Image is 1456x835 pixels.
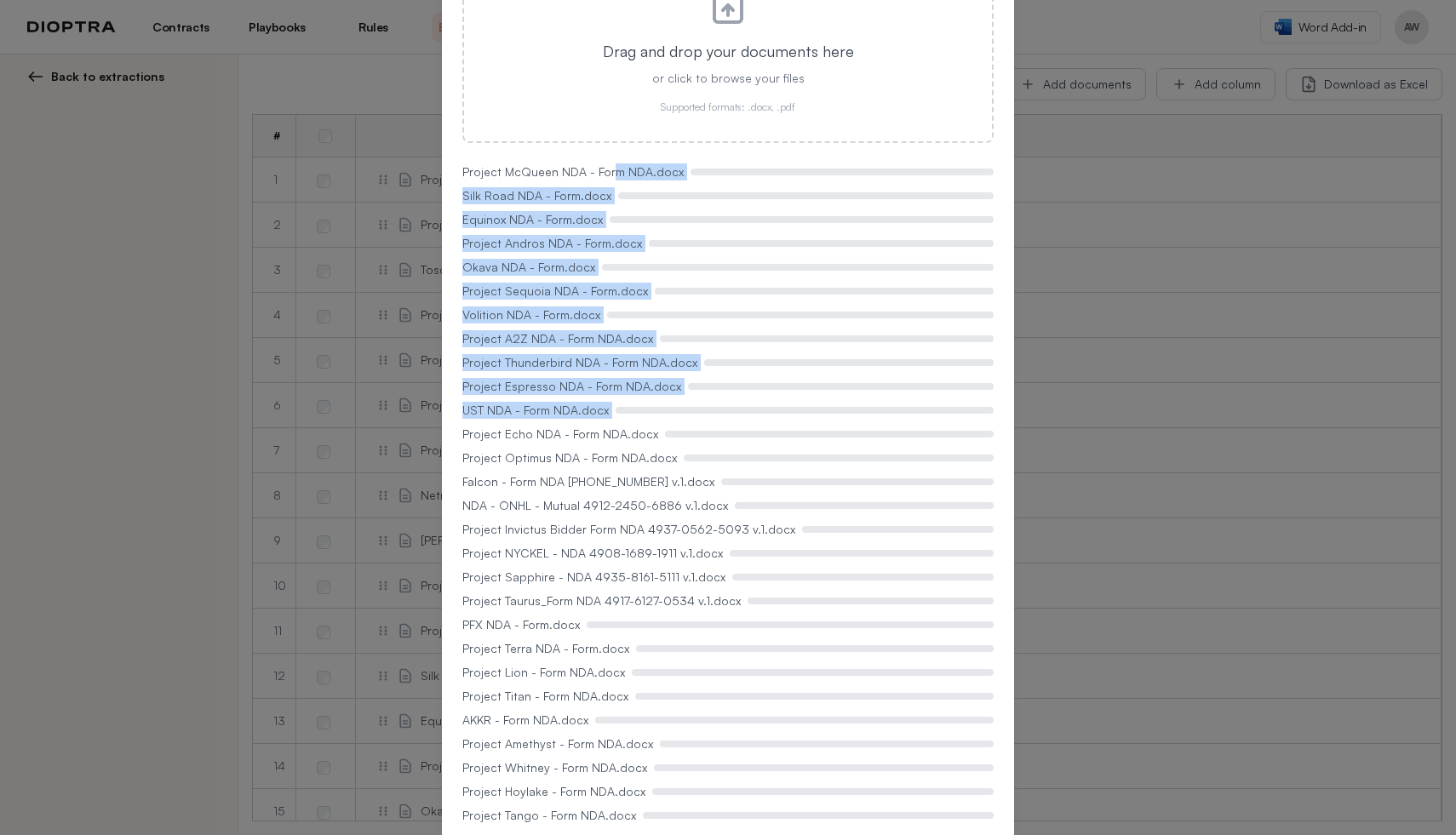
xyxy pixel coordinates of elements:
span: NDA - ONHL - Mutual 4912-2450-6886 v.1.docx [462,497,728,514]
span: Falcon - Form NDA [PHONE_NUMBER] v.1.docx [462,473,714,490]
span: Volition NDA - Form.docx [462,306,600,323]
span: Project Espresso NDA - Form NDA.docx [462,378,681,395]
span: PFX NDA - Form.docx [462,616,580,633]
span: Project Invictus Bidder Form NDA 4937-0562-5093 v.1.docx [462,521,795,538]
span: Project Sequoia NDA - Form.docx [462,283,648,300]
span: Project Amethyst - Form NDA.docx [462,735,653,752]
span: Project McQueen NDA - Form NDA.docx [462,163,684,180]
span: Project Tango - Form NDA.docx [462,807,636,824]
span: AKKR - Form NDA.docx [462,712,588,729]
p: Supported formats: .docx, .pdf [491,100,965,114]
span: Project NYCKEL - NDA 4908-1689-1911 v.1.docx [462,545,723,562]
span: Project Thunderbird NDA - Form NDA.docx [462,354,697,371]
span: Silk Road NDA - Form.docx [462,187,611,204]
span: Okava NDA - Form.docx [462,259,595,276]
span: Project A2Z NDA - Form NDA.docx [462,330,653,347]
span: Project Whitney - Form NDA.docx [462,759,647,776]
span: Project Taurus_Form NDA 4917-6127-0534 v.1.docx [462,592,741,609]
span: Project Hoylake - Form NDA.docx [462,783,645,800]
span: Project Terra NDA - Form.docx [462,640,629,657]
span: Equinox NDA - Form.docx [462,211,603,228]
span: Project Lion - Form NDA.docx [462,664,625,681]
span: Project Optimus NDA - Form NDA.docx [462,449,677,466]
p: or click to browse your files [491,70,965,87]
span: Project Andros NDA - Form.docx [462,235,642,252]
span: Project Sapphire - NDA 4935-8161-5111 v.1.docx [462,569,725,586]
span: Project Titan - Form NDA.docx [462,688,628,705]
span: UST NDA - Form NDA.docx [462,402,609,419]
span: Project Echo NDA - Form NDA.docx [462,426,658,443]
